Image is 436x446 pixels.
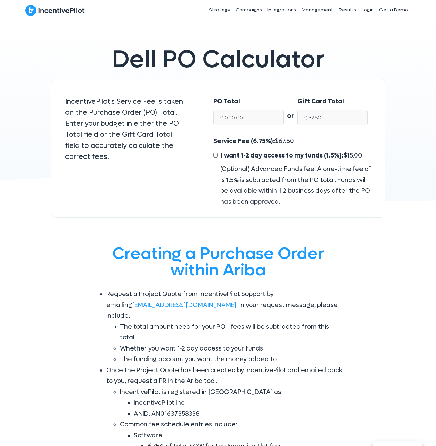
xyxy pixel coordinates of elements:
p: IncentivePilot's Service Fee is taken on the Purchase Order (PO) Total. Enter your budget in eith... [65,96,186,162]
li: ANID: AN01637358338 [134,408,344,419]
div: $ [213,136,371,207]
a: Get a Demo [376,1,411,19]
a: Campaigns [233,1,265,19]
span: I want 1-2 day access to my funds (1.5%): [221,152,344,160]
span: 67.50 [278,137,294,145]
a: Integrations [265,1,299,19]
nav: Header Menu [159,1,411,19]
a: Login [359,1,376,19]
img: IncentivePilot [25,4,85,16]
input: I want 1-2 day access to my funds (1.5%):$15.00 [213,153,218,158]
li: The funding account you want the money added to [120,354,344,365]
li: IncentivePilot is registered in [GEOGRAPHIC_DATA] as: [120,387,344,419]
li: The total amount need for your PO - fees will be subtracted from this total [120,322,344,343]
a: Strategy [206,1,233,19]
li: Request a Project Quote from IncentivePilot Support by emailing . In your request message, please... [106,289,344,365]
label: Gift Card Total [297,96,344,107]
li: Whether you want 1-2 day access to your funds [120,343,344,354]
a: Results [336,1,359,19]
span: Service Fee (6.75%): [213,137,275,145]
label: PO Total [213,96,240,107]
div: or [284,96,297,122]
span: Dell PO Calculator [112,44,324,75]
span: 15.00 [347,152,362,160]
div: (Optional) Advanced Funds fee. A one-time fee of is 1.5% is subtracted from the PO total. Funds w... [213,164,371,207]
a: Management [299,1,336,19]
span: $ [219,152,362,160]
li: IncentivePilot Inc [134,397,344,408]
a: [EMAIL_ADDRESS][DOMAIN_NAME] [132,301,236,309]
span: Creating a Purchase Order within Ariba [112,243,324,281]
